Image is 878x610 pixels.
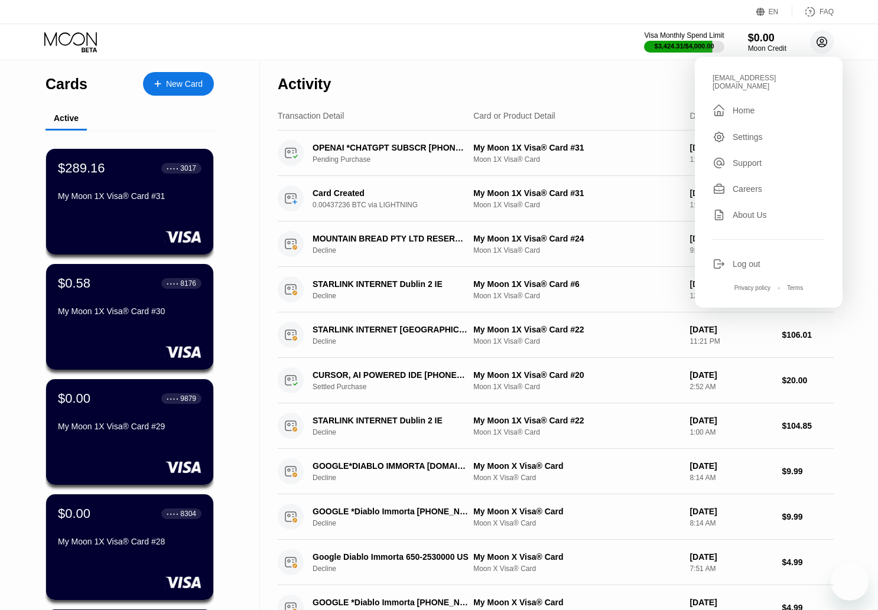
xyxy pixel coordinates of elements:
[690,519,772,527] div: 8:14 AM
[167,282,178,285] div: ● ● ● ●
[473,416,680,425] div: My Moon 1X Visa® Card #22
[313,234,469,243] div: MOUNTAIN BREAD PTY LTD RESERVOIR AU
[820,8,834,16] div: FAQ
[278,176,834,221] div: Card Created0.00437236 BTC via LIGHTNINGMy Moon 1X Visa® Card #31Moon 1X Visa® Card[DATE]1:27 AM$...
[769,8,779,16] div: EN
[734,285,770,291] div: Privacy policy
[713,103,726,118] div: 
[54,113,79,123] div: Active
[782,512,834,521] div: $9.99
[167,512,178,516] div: ● ● ● ●
[655,43,714,50] div: $3,424.31 / $4,000.00
[58,506,90,521] div: $0.00
[313,428,480,436] div: Decline
[180,279,196,288] div: 8176
[733,106,755,115] div: Home
[167,167,178,170] div: ● ● ● ●
[713,74,825,90] div: [EMAIL_ADDRESS][DOMAIN_NAME]
[473,279,680,289] div: My Moon 1X Visa® Card #6
[313,461,469,471] div: GOOGLE*DIABLO IMMORTA [DOMAIN_NAME][URL][GEOGRAPHIC_DATA]
[180,394,196,403] div: 9879
[313,155,480,164] div: Pending Purchase
[313,416,469,425] div: STARLINK INTERNET Dublin 2 IE
[733,158,762,168] div: Support
[166,79,203,89] div: New Card
[58,191,201,201] div: My Moon 1X Visa® Card #31
[58,537,201,546] div: My Moon 1X Visa® Card #28
[180,510,196,518] div: 8304
[473,598,680,607] div: My Moon X Visa® Card
[473,246,680,255] div: Moon 1X Visa® Card
[473,188,680,198] div: My Moon 1X Visa® Card #31
[690,155,772,164] div: 11:38 AM
[690,188,772,198] div: [DATE]
[46,149,213,255] div: $289.16● ● ● ●3017My Moon 1X Visa® Card #31
[58,422,201,431] div: My Moon 1X Visa® Card #29
[733,210,767,220] div: About Us
[690,598,772,607] div: [DATE]
[180,164,196,172] div: 3017
[787,285,803,291] div: Terms
[473,519,680,527] div: Moon X Visa® Card
[313,474,480,482] div: Decline
[782,330,834,340] div: $106.01
[792,6,834,18] div: FAQ
[278,312,834,358] div: STARLINK INTERNET [GEOGRAPHIC_DATA] IEDeclineMy Moon 1X Visa® Card #22Moon 1X Visa® Card[DATE]11:...
[278,358,834,403] div: CURSOR, AI POWERED IDE [PHONE_NUMBER] USSettled PurchaseMy Moon 1X Visa® Card #20Moon 1X Visa® Ca...
[713,208,825,221] div: About Us
[278,221,834,267] div: MOUNTAIN BREAD PTY LTD RESERVOIR AUDeclineMy Moon 1X Visa® Card #24Moon 1X Visa® Card[DATE]9:26 P...
[473,474,680,482] div: Moon X Visa® Card
[473,507,680,516] div: My Moon X Visa® Card
[690,383,772,391] div: 2:52 AM
[690,461,772,471] div: [DATE]
[473,461,680,471] div: My Moon X Visa® Card
[690,552,772,562] div: [DATE]
[278,403,834,449] div: STARLINK INTERNET Dublin 2 IEDeclineMy Moon 1X Visa® Card #22Moon 1X Visa® Card[DATE]1:00 AM$104.85
[313,565,480,573] div: Decline
[748,32,786,44] div: $0.00
[58,161,105,176] div: $289.16
[782,557,834,567] div: $4.99
[733,132,763,142] div: Settings
[690,325,772,334] div: [DATE]
[313,325,469,334] div: STARLINK INTERNET [GEOGRAPHIC_DATA] IE
[278,449,834,494] div: GOOGLE*DIABLO IMMORTA [DOMAIN_NAME][URL][GEOGRAPHIC_DATA]DeclineMy Moon X Visa® CardMoon X Visa® ...
[278,111,344,120] div: Transaction Detail
[713,103,825,118] div: Home
[167,397,178,400] div: ● ● ● ●
[313,292,480,300] div: Decline
[690,292,772,300] div: 12:11 AM
[690,246,772,255] div: 9:26 PM
[713,182,825,195] div: Careers
[313,201,480,209] div: 0.00437236 BTC via LIGHTNING
[782,467,834,476] div: $9.99
[690,370,772,380] div: [DATE]
[473,552,680,562] div: My Moon X Visa® Card
[690,565,772,573] div: 7:51 AM
[690,143,772,152] div: [DATE]
[46,494,213,600] div: $0.00● ● ● ●8304My Moon 1X Visa® Card #28
[58,276,90,291] div: $0.58
[473,111,555,120] div: Card or Product Detail
[644,31,724,53] div: Visa Monthly Spend Limit$3,424.31/$4,000.00
[313,519,480,527] div: Decline
[713,131,825,143] div: Settings
[278,267,834,312] div: STARLINK INTERNET Dublin 2 IEDeclineMy Moon 1X Visa® Card #6Moon 1X Visa® Card[DATE]12:11 AM$105.43
[733,184,762,194] div: Careers
[313,143,469,152] div: OPENAI *CHATGPT SUBSCR [PHONE_NUMBER] IE
[278,494,834,540] div: GOOGLE *Diablo Immorta [PHONE_NUMBER] USDeclineMy Moon X Visa® CardMoon X Visa® Card[DATE]8:14 AM...
[58,391,90,406] div: $0.00
[313,552,469,562] div: Google Diablo Immorta 650-2530000 US
[690,428,772,436] div: 1:00 AM
[313,370,469,380] div: CURSOR, AI POWERED IDE [PHONE_NUMBER] US
[46,379,213,485] div: $0.00● ● ● ●9879My Moon 1X Visa® Card #29
[313,383,480,391] div: Settled Purchase
[473,325,680,334] div: My Moon 1X Visa® Card #22
[313,246,480,255] div: Decline
[313,507,469,516] div: GOOGLE *Diablo Immorta [PHONE_NUMBER] US
[713,257,825,270] div: Log out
